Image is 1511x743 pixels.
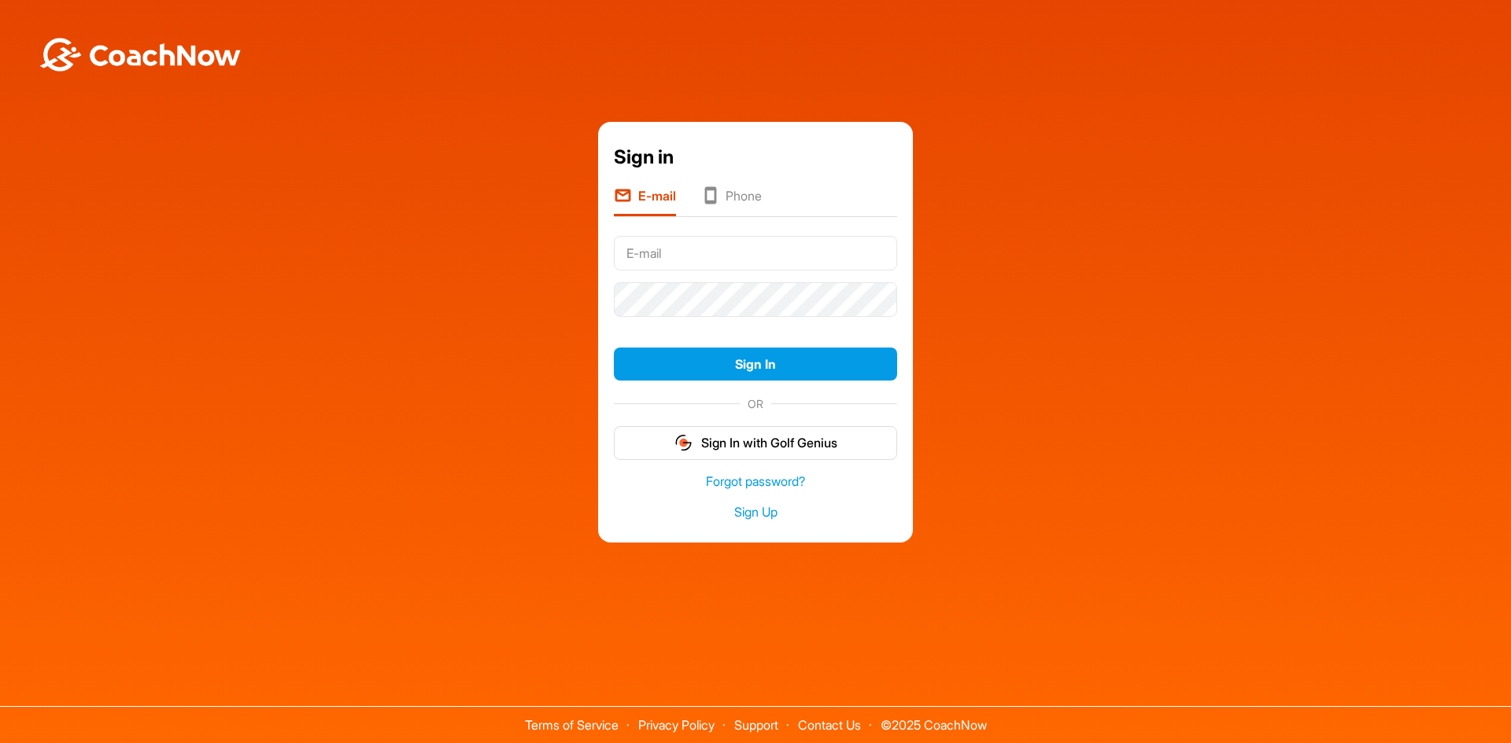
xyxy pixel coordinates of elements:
[638,717,715,733] a: Privacy Policy
[38,38,242,72] img: BwLJSsUCoWCh5upNqxVrqldRgqLPVwmV24tXu5FoVAoFEpwwqQ3VIfuoInZCoVCoTD4vwADAC3ZFMkVEQFDAAAAAElFTkSuQmCC
[614,186,676,216] li: E-mail
[614,426,897,460] button: Sign In with Golf Genius
[873,707,995,731] span: © 2025 CoachNow
[674,433,693,452] img: gg_logo
[740,395,771,412] span: OR
[614,503,897,521] a: Sign Up
[614,236,897,270] input: E-mail
[798,717,861,733] a: Contact Us
[614,143,897,171] div: Sign in
[701,186,762,216] li: Phone
[614,473,897,491] a: Forgot password?
[614,348,897,381] button: Sign In
[525,717,619,733] a: Terms of Service
[734,717,778,733] a: Support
